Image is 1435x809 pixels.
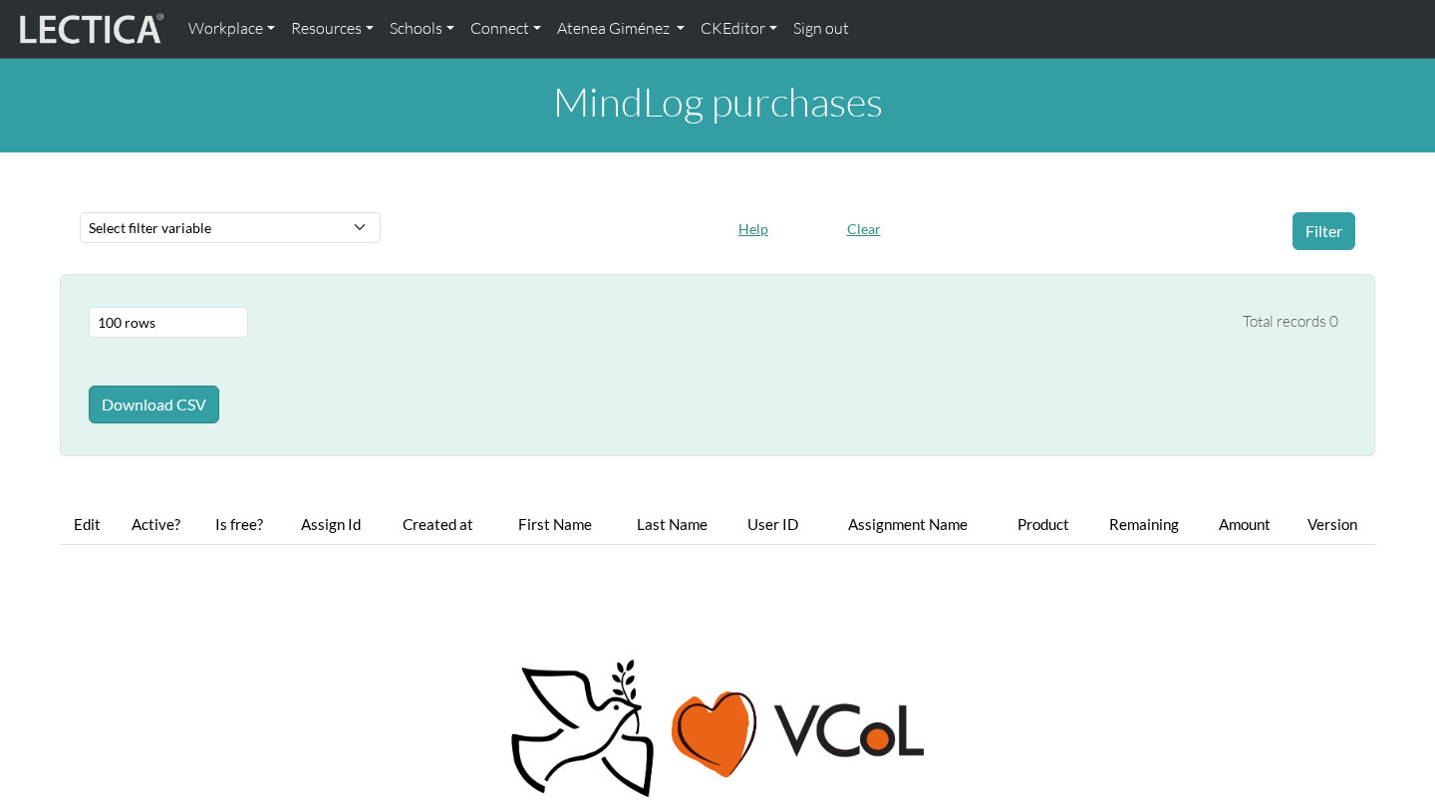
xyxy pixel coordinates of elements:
th: User ID [729,504,816,545]
th: Amount [1201,504,1290,545]
th: Created at [381,504,495,545]
a: Schools [382,8,462,50]
a: Connect [462,8,549,50]
img: Peace, love, VCoL [504,657,931,801]
th: Remaining [1087,504,1201,545]
th: Edit [60,504,114,545]
a: Resources [283,8,382,50]
a: Sign out [785,8,857,50]
button: Download CSV [89,386,219,423]
button: Filter [1292,212,1355,250]
th: Is free? [198,504,281,545]
th: Product [999,504,1087,545]
th: Active? [114,504,198,545]
a: Workplace [180,8,283,50]
button: Help [729,213,777,244]
th: Assign Id [281,504,381,545]
a: Help [729,216,777,237]
th: Assignment Name [816,504,999,545]
img: lecticalive [15,10,164,48]
a: Atenea Giménez [549,8,693,50]
th: Last Name [615,504,729,545]
th: Version [1290,504,1375,545]
button: Clear [838,213,890,244]
th: First Name [495,504,614,545]
a: CKEditor [693,8,785,50]
div: Total records 0 [1243,310,1338,335]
